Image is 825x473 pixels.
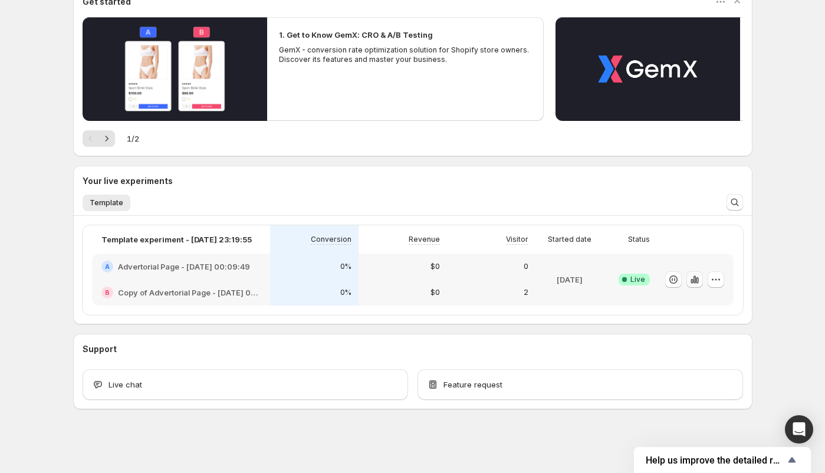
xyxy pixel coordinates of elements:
[630,275,645,284] span: Live
[506,235,528,244] p: Visitor
[279,45,533,64] p: GemX - conversion rate optimization solution for Shopify store owners. Discover its features and ...
[83,343,117,355] h3: Support
[109,379,142,390] span: Live chat
[340,262,351,271] p: 0%
[524,262,528,271] p: 0
[430,288,440,297] p: $0
[118,261,250,272] h2: Advertorial Page - [DATE] 00:09:49
[524,288,528,297] p: 2
[548,235,591,244] p: Started date
[101,234,252,245] p: Template experiment - [DATE] 23:19:55
[90,198,123,208] span: Template
[98,130,115,147] button: Next
[785,415,813,444] div: Open Intercom Messenger
[105,289,110,296] h2: B
[83,130,115,147] nav: Pagination
[311,235,351,244] p: Conversion
[430,262,440,271] p: $0
[83,175,173,187] h3: Your live experiments
[556,17,740,121] button: Play video
[279,29,433,41] h2: 1. Get to Know GemX: CRO & A/B Testing
[118,287,261,298] h2: Copy of Advertorial Page - [DATE] 00:09:49
[105,263,110,270] h2: A
[727,194,743,211] button: Search and filter results
[557,274,583,285] p: [DATE]
[340,288,351,297] p: 0%
[628,235,650,244] p: Status
[646,455,785,466] span: Help us improve the detailed report for A/B campaigns
[646,453,799,467] button: Show survey - Help us improve the detailed report for A/B campaigns
[127,133,139,144] span: 1 / 2
[409,235,440,244] p: Revenue
[443,379,502,390] span: Feature request
[83,17,267,121] button: Play video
